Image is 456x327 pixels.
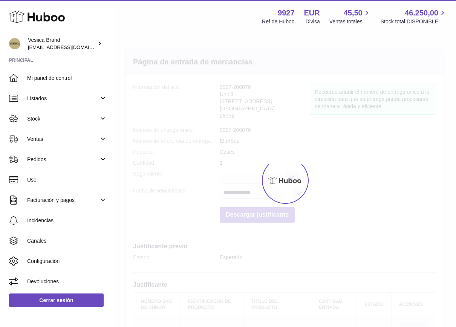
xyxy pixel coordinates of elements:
span: Pedidos [27,156,99,163]
a: 46.250,00 Stock total DISPONIBLE [381,8,447,25]
span: Ventas [27,136,99,143]
a: Cerrar sesión [9,293,104,307]
strong: EUR [304,8,320,18]
img: logistic@vesiica.com [9,38,20,49]
span: Stock total DISPONIBLE [381,18,447,25]
div: Vesiica Brand [28,37,96,51]
a: 45,50 Ventas totales [329,8,371,25]
span: Configuración [27,258,107,265]
span: Uso [27,176,107,183]
strong: 9927 [278,8,295,18]
span: Devoluciones [27,278,107,285]
div: Divisa [306,18,320,25]
span: Facturación y pagos [27,197,99,204]
span: Incidencias [27,217,107,224]
span: Mi panel de control [27,75,107,82]
span: Stock [27,115,99,122]
span: Ventas totales [329,18,371,25]
span: 45,50 [344,8,363,18]
span: [EMAIL_ADDRESS][DOMAIN_NAME] [28,44,111,50]
span: Canales [27,237,107,244]
span: 46.250,00 [405,8,438,18]
div: Ref de Huboo [262,18,294,25]
span: Listados [27,95,99,102]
